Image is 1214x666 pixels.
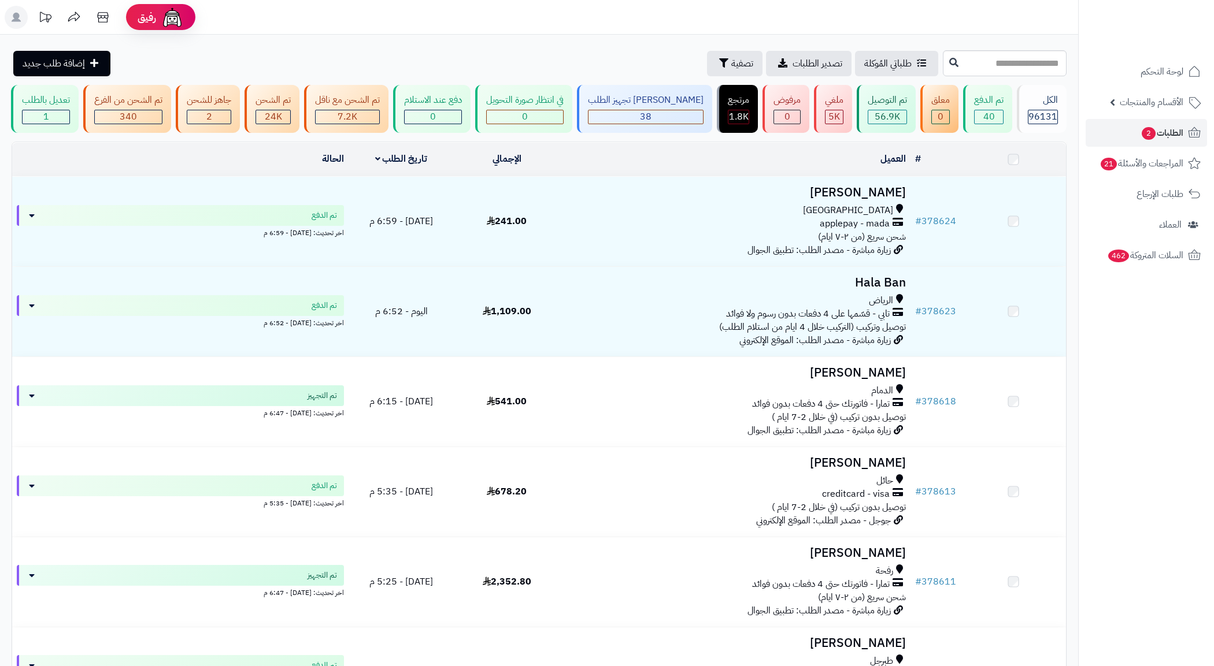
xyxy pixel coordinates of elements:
div: تم التوصيل [868,94,907,107]
span: # [915,485,921,498]
div: ملغي [825,94,843,107]
a: #378613 [915,485,956,498]
a: تعديل بالطلب 1 [9,85,81,133]
div: مرتجع [728,94,749,107]
div: 2 [187,110,231,124]
div: تم الدفع [974,94,1004,107]
h3: [PERSON_NAME] [564,637,906,650]
a: العميل [880,152,906,166]
a: في انتظار صورة التحويل 0 [473,85,575,133]
span: الطلبات [1141,125,1183,141]
span: 1 [43,110,49,124]
span: 0 [784,110,790,124]
span: 541.00 [487,395,527,408]
a: تم التوصيل 56.9K [854,85,918,133]
a: الكل96131 [1015,85,1069,133]
a: # [915,152,921,166]
span: شحن سريع (من ٢-٧ ايام) [818,590,906,604]
span: 2,352.80 [483,575,531,589]
span: الأقسام والمنتجات [1120,94,1183,110]
span: تمارا - فاتورتك حتى 4 دفعات بدون فوائد [752,578,890,591]
span: [DATE] - 6:15 م [369,395,433,408]
div: 1836 [728,110,749,124]
span: 21 [1101,158,1117,170]
span: طلباتي المُوكلة [864,57,912,70]
span: رفحة [876,564,893,578]
span: 241.00 [487,214,527,228]
span: طلبات الإرجاع [1137,186,1183,202]
span: # [915,395,921,408]
div: اخر تحديث: [DATE] - 6:59 م [17,226,344,238]
a: #378623 [915,304,956,318]
div: تعديل بالطلب [22,94,70,107]
div: اخر تحديث: [DATE] - 5:35 م [17,496,344,508]
span: 5K [828,110,840,124]
span: الدمام [871,384,893,397]
a: إضافة طلب جديد [13,51,110,76]
a: تم الشحن من الفرع 340 [81,85,173,133]
a: طلباتي المُوكلة [855,51,938,76]
span: 1.8K [729,110,749,124]
img: ai-face.png [161,6,184,29]
a: #378624 [915,214,956,228]
span: 462 [1108,250,1129,262]
div: تم الشحن من الفرع [94,94,162,107]
div: 7222 [316,110,379,124]
a: دفع عند الاستلام 0 [391,85,473,133]
div: الكل [1028,94,1058,107]
span: لوحة التحكم [1141,64,1183,80]
span: الرياض [869,294,893,307]
a: العملاء [1086,211,1207,239]
div: جاهز للشحن [187,94,231,107]
span: 2 [1142,127,1156,140]
a: #378618 [915,395,956,408]
span: العملاء [1159,217,1182,233]
span: applepay - mada [820,217,890,230]
span: زيارة مباشرة - مصدر الطلب: الموقع الإلكتروني [739,333,891,347]
a: [PERSON_NAME] تجهيز الطلب 38 [575,85,715,133]
span: تمارا - فاتورتك حتى 4 دفعات بدون فوائد [752,397,890,411]
span: 38 [640,110,652,124]
button: تصفية [707,51,763,76]
div: [PERSON_NAME] تجهيز الطلب [588,94,704,107]
a: معلق 0 [918,85,961,133]
span: 40 [983,110,995,124]
span: [DATE] - 5:25 م [369,575,433,589]
span: 0 [430,110,436,124]
span: إضافة طلب جديد [23,57,85,70]
span: 0 [522,110,528,124]
a: مرتجع 1.8K [715,85,760,133]
div: تم الشحن مع ناقل [315,94,380,107]
div: 0 [405,110,461,124]
div: دفع عند الاستلام [404,94,462,107]
a: المراجعات والأسئلة21 [1086,150,1207,177]
div: 0 [774,110,800,124]
a: تم الدفع 40 [961,85,1015,133]
span: تم التجهيز [308,570,337,581]
span: اليوم - 6:52 م [375,304,428,318]
div: تم الشحن [256,94,291,107]
h3: [PERSON_NAME] [564,366,906,379]
span: 7.2K [338,110,357,124]
div: 4993 [826,110,843,124]
div: اخر تحديث: [DATE] - 6:47 م [17,406,344,418]
a: الحالة [322,152,344,166]
a: ملغي 5K [812,85,854,133]
span: تم الدفع [312,300,337,311]
div: 38 [589,110,703,124]
span: تم الدفع [312,210,337,221]
a: تم الشحن 24K [242,85,302,133]
span: توصيل بدون تركيب (في خلال 2-7 ايام ) [772,410,906,424]
span: توصيل بدون تركيب (في خلال 2-7 ايام ) [772,500,906,514]
span: تصفية [731,57,753,70]
a: مرفوض 0 [760,85,812,133]
span: حائل [876,474,893,488]
a: الإجمالي [493,152,521,166]
span: # [915,575,921,589]
span: 2 [206,110,212,124]
h3: [PERSON_NAME] [564,456,906,470]
span: السلات المتروكة [1107,247,1183,263]
h3: [PERSON_NAME] [564,186,906,199]
span: المراجعات والأسئلة [1100,155,1183,172]
a: تحديثات المنصة [31,6,60,32]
